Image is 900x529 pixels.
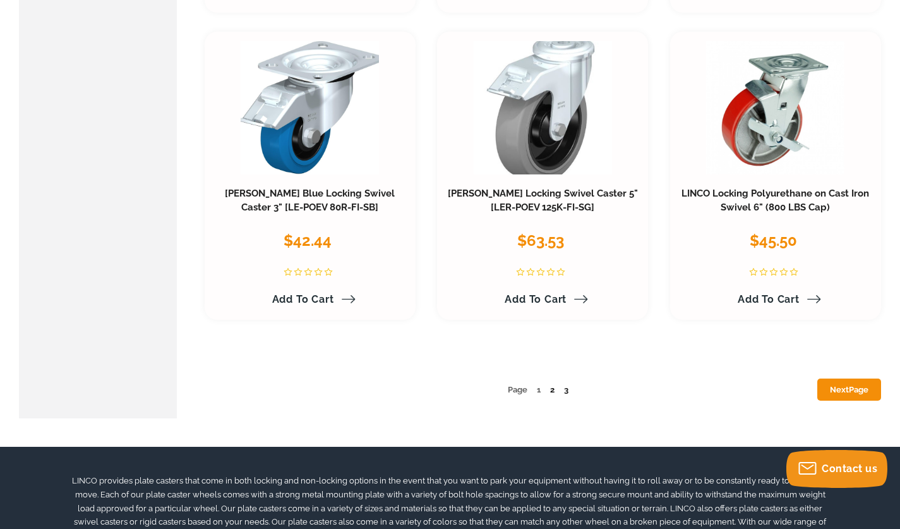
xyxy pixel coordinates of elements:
span: 1 [537,385,541,394]
a: 3 [564,385,568,394]
a: Add to Cart [730,289,821,310]
a: NextPage [817,379,881,401]
span: Add to Cart [272,293,334,305]
a: [PERSON_NAME] Locking Swivel Caster 5" [LER-POEV 125K-FI-SG] [448,188,638,213]
a: LINCO Locking Polyurethane on Cast Iron Swivel 6" (800 LBS Cap) [681,188,869,213]
span: Contact us [822,463,877,475]
span: Add to Cart [738,293,800,305]
span: Page [508,385,527,394]
span: Page [849,385,868,394]
span: $42.44 [284,231,332,250]
a: [PERSON_NAME] Blue Locking Swivel Caster 3" [LE-POEV 80R-FI-SB] [225,188,395,213]
a: Add to Cart [497,289,588,310]
span: $45.50 [750,231,797,250]
button: Contact us [786,450,887,488]
span: $63.53 [517,231,564,250]
span: Add to Cart [505,293,567,305]
a: 2 [550,385,555,394]
a: Add to Cart [265,289,356,310]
